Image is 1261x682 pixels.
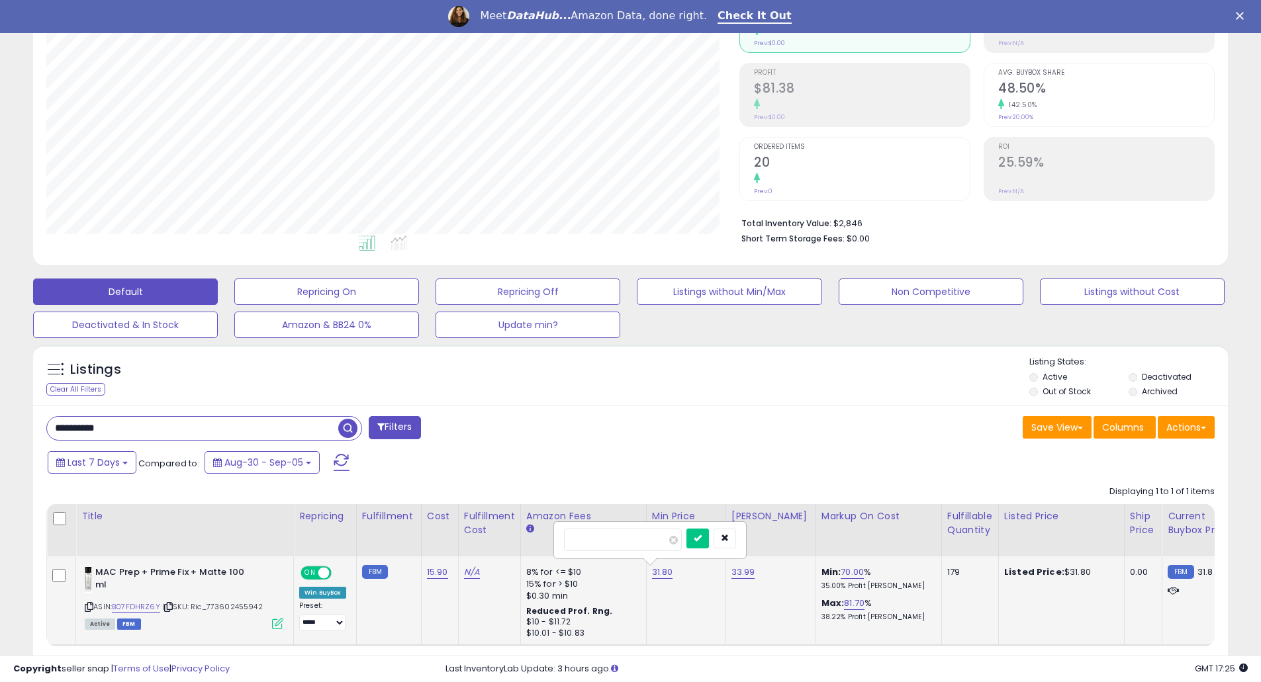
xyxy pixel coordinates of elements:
[162,601,263,612] span: | SKU: Ric_773602455942
[526,578,636,590] div: 15% for > $10
[33,312,218,338] button: Deactivated & In Stock
[754,81,970,99] h2: $81.38
[526,509,641,523] div: Amazon Fees
[526,566,636,578] div: 8% for <= $10
[741,233,845,244] b: Short Term Storage Fees:
[445,663,1248,675] div: Last InventoryLab Update: 3 hours ago.
[526,628,636,639] div: $10.01 - $10.83
[362,509,416,523] div: Fulfillment
[85,566,92,593] img: 21WZE4V-Z+L._SL40_.jpg
[448,6,469,27] img: Profile image for Georgie
[1004,509,1119,523] div: Listed Price
[1040,278,1225,305] button: Listings without Cost
[171,662,230,675] a: Privacy Policy
[1142,371,1191,382] label: Deactivated
[464,566,480,579] a: N/A
[754,144,970,151] span: Ordered Items
[754,155,970,173] h2: 20
[998,81,1214,99] h2: 48.50%
[754,69,970,77] span: Profit
[234,312,419,338] button: Amazon & BB24 0%
[754,187,772,195] small: Prev: 0
[821,509,936,523] div: Markup on Cost
[821,597,931,622] div: %
[1102,421,1144,434] span: Columns
[299,601,346,631] div: Preset:
[224,456,303,469] span: Aug-30 - Sep-05
[427,566,448,579] a: 15.90
[526,617,636,628] div: $10 - $11.72
[1109,486,1215,498] div: Displaying 1 to 1 of 1 items
[13,663,230,675] div: seller snap | |
[1130,509,1156,537] div: Ship Price
[947,509,993,537] div: Fulfillable Quantity
[33,278,218,305] button: Default
[1142,386,1178,397] label: Archived
[113,662,169,675] a: Terms of Use
[1004,566,1114,578] div: $31.80
[68,456,120,469] span: Last 7 Days
[1130,566,1152,578] div: 0.00
[839,278,1023,305] button: Non Competitive
[13,662,62,675] strong: Copyright
[205,451,320,474] button: Aug-30 - Sep-05
[652,566,673,579] a: 31.80
[816,504,941,556] th: The percentage added to the cost of goods (COGS) that forms the calculator for Min & Max prices.
[506,9,571,22] i: DataHub...
[1168,565,1193,579] small: FBM
[436,278,620,305] button: Repricing Off
[1197,566,1213,578] span: 31.8
[731,566,755,579] a: 33.99
[998,69,1214,77] span: Avg. Buybox Share
[821,597,845,609] b: Max:
[1029,356,1228,368] p: Listing States:
[947,566,988,578] div: 179
[998,155,1214,173] h2: 25.59%
[112,601,160,613] a: B07FDHRZ6Y
[754,113,785,121] small: Prev: $0.00
[847,232,870,245] span: $0.00
[1158,416,1215,439] button: Actions
[436,312,620,338] button: Update min?
[841,566,864,579] a: 70.00
[821,581,931,591] p: 35.00% Profit [PERSON_NAME]
[844,597,864,610] a: 81.70
[464,509,515,537] div: Fulfillment Cost
[81,509,288,523] div: Title
[1043,386,1091,397] label: Out of Stock
[1023,416,1092,439] button: Save View
[369,416,420,439] button: Filters
[1004,566,1064,578] b: Listed Price:
[1004,100,1037,110] small: 142.50%
[117,618,141,630] span: FBM
[1195,662,1248,675] span: 2025-09-13 17:25 GMT
[718,9,792,24] a: Check It Out
[731,509,810,523] div: [PERSON_NAME]
[330,568,351,579] span: OFF
[70,361,121,379] h5: Listings
[46,383,105,396] div: Clear All Filters
[998,187,1024,195] small: Prev: N/A
[821,566,931,591] div: %
[998,144,1214,151] span: ROI
[1168,509,1236,537] div: Current Buybox Price
[427,509,453,523] div: Cost
[234,278,419,305] button: Repricing On
[1043,371,1067,382] label: Active
[362,565,388,579] small: FBM
[85,618,115,630] span: All listings currently available for purchase on Amazon
[1236,12,1249,20] div: Close
[998,39,1024,47] small: Prev: N/A
[85,566,283,628] div: ASIN:
[95,566,256,594] b: MAC Prep + Prime Fix + Matte 100 ml
[526,523,534,535] small: Amazon Fees.
[998,113,1033,121] small: Prev: 20.00%
[754,39,785,47] small: Prev: $0.00
[480,9,707,22] div: Meet Amazon Data, done right.
[526,590,636,602] div: $0.30 min
[302,568,318,579] span: ON
[741,218,831,229] b: Total Inventory Value:
[299,509,351,523] div: Repricing
[299,587,346,599] div: Win BuyBox
[48,451,136,474] button: Last 7 Days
